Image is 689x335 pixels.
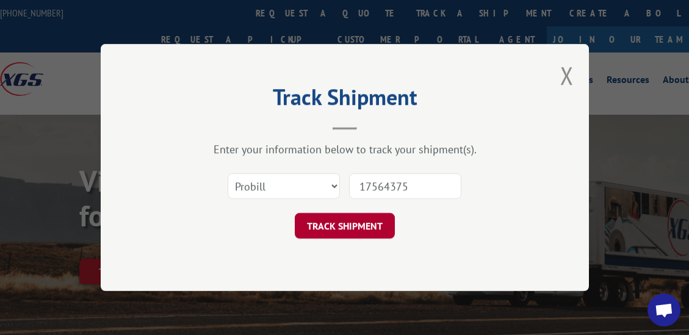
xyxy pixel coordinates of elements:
[648,294,680,326] div: Open chat
[349,173,461,199] input: Number(s)
[162,88,528,112] h2: Track Shipment
[560,59,574,92] button: Close modal
[162,142,528,156] div: Enter your information below to track your shipment(s).
[295,213,395,239] button: TRACK SHIPMENT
